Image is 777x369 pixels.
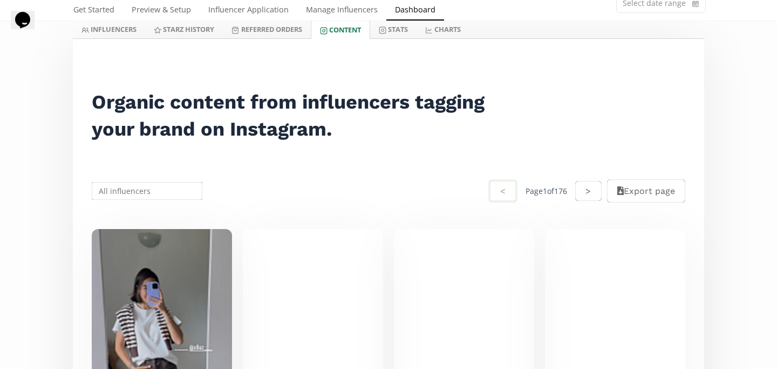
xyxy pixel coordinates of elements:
iframe: chat widget [11,11,45,43]
a: Starz HISTORY [145,20,223,38]
a: Content [311,20,370,39]
a: CHARTS [417,20,469,38]
a: Referred Orders [223,20,310,38]
div: Page 1 of 176 [526,186,567,197]
input: All influencers [90,180,204,202]
a: Stats [370,20,417,38]
button: > [575,181,601,201]
button: Export page [607,179,685,203]
h2: Organic content from influencers tagging your brand on Instagram. [92,89,499,143]
button: < [488,179,517,203]
a: INFLUENCERS [73,20,145,38]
